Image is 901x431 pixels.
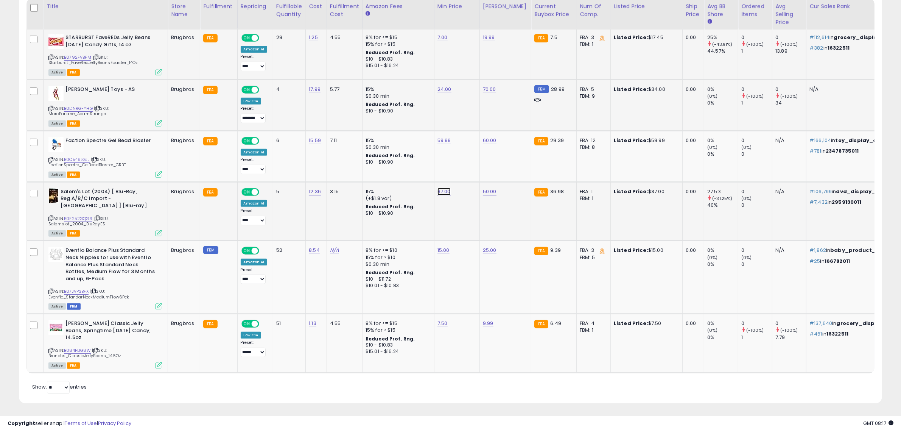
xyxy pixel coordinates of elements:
div: 0 [741,320,772,327]
div: [PERSON_NAME] [483,2,528,10]
div: 0 [741,151,772,158]
b: Reduced Prof. Rng. [366,101,415,108]
small: (0%) [741,195,752,201]
div: 0 [775,86,806,93]
div: ASIN: [48,320,162,368]
div: 1 [741,48,772,55]
small: FBA [203,320,217,328]
span: OFF [258,189,270,195]
span: FBM [67,303,81,310]
b: Evenflo Balance Plus Standard Neck Nipples for use with Evenflo Balance Plus Standard Neck Bottle... [65,247,157,284]
div: Store Name [171,2,197,18]
div: 15% [366,137,428,144]
div: FBM: 1 [580,195,605,202]
span: FBA [67,69,80,76]
span: OFF [258,248,270,254]
div: FBM: 9 [580,93,605,100]
span: ON [242,189,252,195]
a: B0DNRGFYHG [64,105,93,112]
a: 7.50 [437,320,448,327]
span: 16322511 [828,44,850,52]
small: FBA [203,137,217,145]
div: Amazon Fees [366,2,431,10]
b: [PERSON_NAME] Classic Jelly Beans, Springtime [DATE] Candy, 14.5oz [65,320,157,343]
span: ON [242,35,252,41]
span: All listings currently available for purchase on Amazon [48,362,66,369]
span: All listings currently available for purchase on Amazon [48,69,66,76]
small: (-100%) [746,327,764,333]
b: Listed Price: [614,86,648,93]
a: B0F252GQG6 [64,215,92,222]
a: Privacy Policy [98,420,131,427]
span: ON [242,87,252,93]
div: Num of Comp. [580,2,607,18]
div: 0% [707,137,738,144]
div: Fulfillment Cost [330,2,359,18]
b: Listed Price: [614,34,648,41]
div: ASIN: [48,188,162,236]
a: B084FL1G8W [64,347,91,354]
div: ASIN: [48,34,162,75]
div: Fulfillment [203,2,234,10]
strong: Copyright [8,420,35,427]
div: 0 [741,202,772,209]
span: 7.5 [550,34,557,41]
span: 2959130011 [832,198,861,206]
span: #112,614 [809,34,829,41]
div: Brugbros [171,247,194,254]
span: OFF [258,138,270,144]
div: Avg BB Share [707,2,735,18]
div: 0 [775,34,806,41]
a: 1.25 [309,34,318,41]
div: 6 [276,137,300,144]
span: | SKU: Branchs_ClassicJellyBeans_14.5Oz [48,347,121,359]
div: Brugbros [171,137,194,144]
b: Reduced Prof. Rng. [366,49,415,56]
a: 60.00 [483,137,496,144]
div: Preset: [241,340,267,357]
span: All listings currently available for purchase on Amazon [48,303,66,310]
div: Current Buybox Price [534,2,573,18]
div: Low. FBA [241,332,261,339]
div: $37.00 [614,188,677,195]
small: (0%) [707,327,718,333]
small: (0%) [707,255,718,261]
div: Amazon AI [241,259,267,265]
div: Brugbros [171,34,194,41]
div: 0.00 [686,137,698,144]
div: $10 - $10.83 [366,342,428,348]
div: N/A [775,247,800,254]
div: 44.57% [707,48,738,55]
small: Amazon Fees. [366,10,370,17]
div: $10 - $10.90 [366,159,428,166]
span: ON [242,138,252,144]
div: Ordered Items [741,2,769,18]
div: Brugbros [171,86,194,93]
b: Reduced Prof. Rng. [366,203,415,210]
b: Reduced Prof. Rng. [366,152,415,159]
div: 0 [741,137,772,144]
div: 1 [741,334,772,341]
a: 1.13 [309,320,316,327]
small: FBA [203,86,217,94]
div: 0% [707,247,738,254]
div: (+$1.8 var) [366,195,428,202]
span: 9.39 [550,247,561,254]
div: 0 [775,320,806,327]
div: 51 [276,320,300,327]
div: $7.50 [614,320,677,327]
small: Avg BB Share. [707,18,712,25]
div: ASIN: [48,247,162,309]
div: FBA: 3 [580,34,605,41]
div: 13.89 [775,48,806,55]
small: (-31.25%) [712,195,732,201]
div: Listed Price [614,2,679,10]
b: Listed Price: [614,320,648,327]
div: 29 [276,34,300,41]
span: #25 [809,258,820,265]
small: (-43.91%) [712,41,732,47]
span: | SKU: FactionSpectre_GelBeadBlaster_GRBT [48,156,126,168]
span: FBA [67,230,80,237]
div: 0.00 [686,320,698,327]
div: 0.00 [686,247,698,254]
